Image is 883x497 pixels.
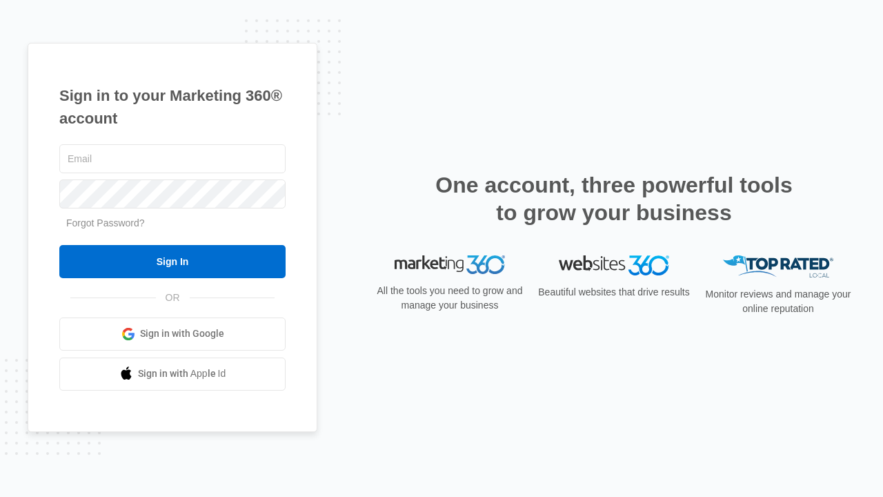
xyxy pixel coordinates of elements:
[431,171,797,226] h2: One account, three powerful tools to grow your business
[537,285,691,300] p: Beautiful websites that drive results
[59,318,286,351] a: Sign in with Google
[66,217,145,228] a: Forgot Password?
[59,245,286,278] input: Sign In
[59,84,286,130] h1: Sign in to your Marketing 360® account
[559,255,669,275] img: Websites 360
[59,358,286,391] a: Sign in with Apple Id
[156,291,190,305] span: OR
[723,255,833,278] img: Top Rated Local
[373,284,527,313] p: All the tools you need to grow and manage your business
[395,255,505,275] img: Marketing 360
[138,367,226,381] span: Sign in with Apple Id
[140,327,224,341] span: Sign in with Google
[701,287,855,316] p: Monitor reviews and manage your online reputation
[59,144,286,173] input: Email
